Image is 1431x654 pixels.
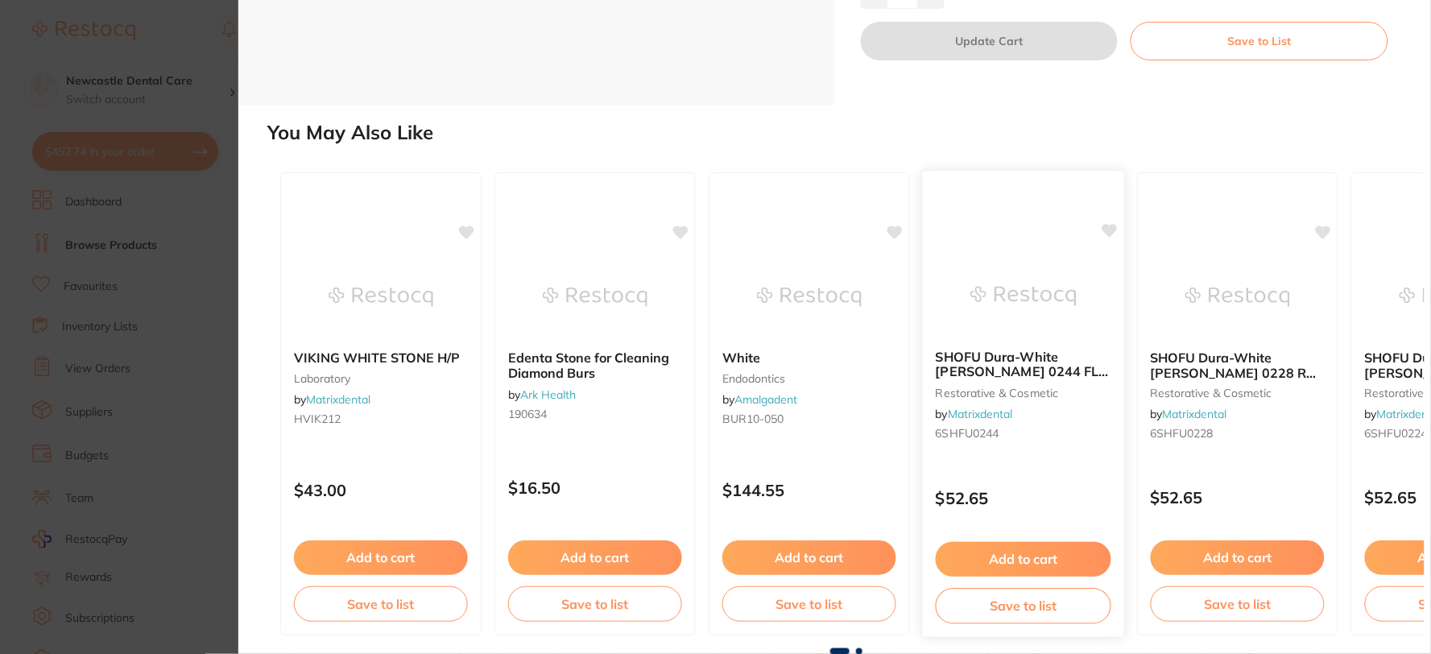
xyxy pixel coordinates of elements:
[294,540,468,574] button: Add to cart
[936,428,1111,441] small: 6SHFU0244
[1151,407,1227,421] span: by
[722,586,896,622] button: Save to list
[294,372,468,385] small: laboratory
[936,350,1111,380] b: SHOFU Dura-White Stone FG 0244 FL2 (12)
[294,392,370,407] span: by
[936,490,1111,508] p: $52.65
[508,408,682,420] small: 190634
[294,412,468,425] small: HVIK212
[722,372,896,385] small: endodontics
[734,392,797,407] a: Amalgadent
[1151,350,1325,380] b: SHOFU Dura-White Stone RA 0228 RD2 (12)
[520,387,576,402] a: Ark Health
[1163,407,1227,421] a: Matrixdental
[1151,488,1325,507] p: $52.65
[1151,427,1325,440] small: 6SHFU0228
[543,257,647,337] img: Edenta Stone for Cleaning Diamond Burs
[1151,540,1325,574] button: Add to cart
[1185,257,1290,337] img: SHOFU Dura-White Stone RA 0228 RD2 (12)
[508,586,682,622] button: Save to list
[306,392,370,407] a: Matrixdental
[508,387,576,402] span: by
[508,350,682,380] b: Edenta Stone for Cleaning Diamond Burs
[936,387,1111,399] small: restorative & cosmetic
[508,540,682,574] button: Add to cart
[1131,22,1388,60] button: Save to List
[970,255,1076,337] img: SHOFU Dura-White Stone FG 0244 FL2 (12)
[722,392,797,407] span: by
[1151,586,1325,622] button: Save to list
[936,588,1111,624] button: Save to list
[722,412,896,425] small: BUR10-050
[508,478,682,497] p: $16.50
[722,481,896,499] p: $144.55
[294,350,468,365] b: VIKING WHITE STONE H/P
[722,350,896,365] b: White
[329,257,433,337] img: VIKING WHITE STONE H/P
[294,586,468,622] button: Save to list
[267,122,1425,144] h2: You May Also Like
[936,407,1013,421] span: by
[936,542,1111,577] button: Add to cart
[294,481,468,499] p: $43.00
[1151,387,1325,399] small: restorative & cosmetic
[861,22,1119,60] button: Update Cart
[757,257,862,337] img: White
[722,540,896,574] button: Add to cart
[948,407,1013,421] a: Matrixdental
